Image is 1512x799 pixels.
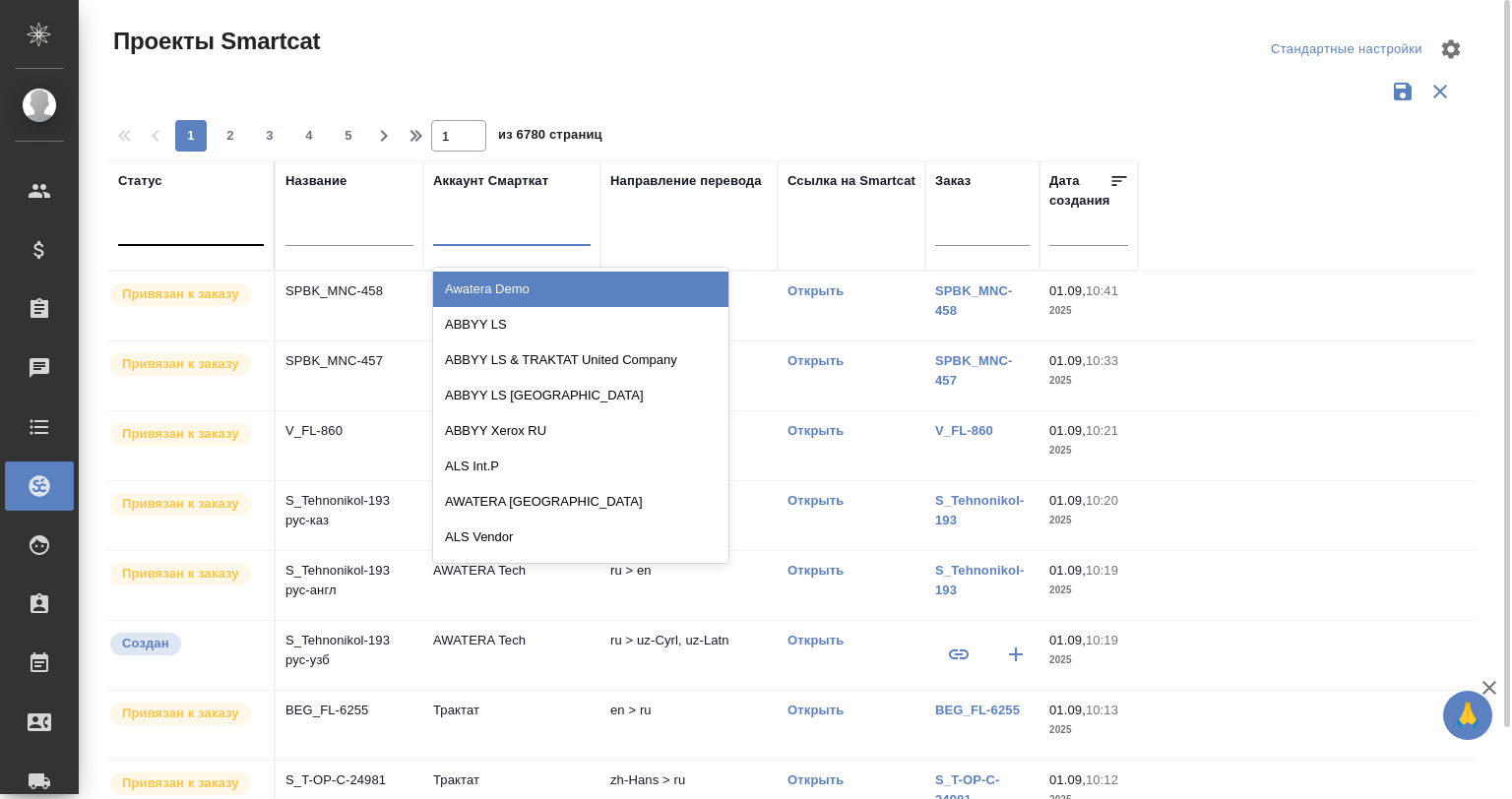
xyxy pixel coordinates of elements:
[433,378,728,413] div: ABBYY LS [GEOGRAPHIC_DATA]
[285,561,413,600] p: S_Tehnonikol-193 рус-англ
[433,520,728,555] div: ALS Vendor
[1086,353,1118,368] p: 10:33
[610,701,768,720] p: en > ru
[285,351,413,371] p: SPBK_MNC-457
[122,773,239,793] p: Привязан к заказу
[423,551,600,620] td: AWATERA Tech
[1049,423,1086,438] p: 01.09,
[787,353,844,368] a: Открыть
[1086,423,1118,438] p: 10:21
[610,171,762,191] div: Направление перевода
[1049,171,1109,211] div: Дата создания
[787,493,844,508] a: Открыть
[787,703,844,717] a: Открыть
[787,423,844,438] a: Открыть
[1384,73,1421,110] button: Сохранить фильтры
[118,171,162,191] div: Статус
[333,126,364,146] span: 5
[122,284,239,304] p: Привязан к заказу
[787,283,844,298] a: Открыть
[1443,691,1492,740] button: 🙏
[1427,26,1475,73] span: Настроить таблицу
[122,704,239,723] p: Привязан к заказу
[1266,34,1427,65] div: split button
[122,634,169,653] p: Создан
[215,120,246,152] button: 2
[1049,371,1128,391] p: 2025
[285,701,413,720] p: BEG_FL-6255
[423,411,600,480] td: Трактат
[285,491,413,530] p: S_Tehnonikol-193 рус-каз
[122,424,239,444] p: Привязан к заказу
[433,555,728,590] div: AWATERA Legal
[1086,493,1118,508] p: 10:20
[122,354,239,374] p: Привязан к заказу
[1049,633,1086,647] p: 01.09,
[1086,703,1118,717] p: 10:13
[787,772,844,787] a: Открыть
[254,120,285,152] button: 3
[787,633,844,647] a: Открыть
[1086,772,1118,787] p: 10:12
[1049,703,1086,717] p: 01.09,
[935,563,1024,597] a: S_Tehnonikol-193
[1086,563,1118,578] p: 10:19
[935,283,1013,318] a: SPBK_MNC-458
[1451,695,1484,736] span: 🙏
[285,631,413,670] p: S_Tehnonikol-193 рус-узб
[935,631,982,678] button: Привязать к существующему заказу
[433,171,548,191] div: Аккаунт Смарткат
[108,26,320,57] span: Проекты Smartcat
[293,126,325,146] span: 4
[285,281,413,301] p: SPBK_MNC-458
[1049,493,1086,508] p: 01.09,
[1086,633,1118,647] p: 10:19
[423,481,600,550] td: AWATERA Tech
[1086,283,1118,298] p: 10:41
[498,123,602,152] span: из 6780 страниц
[992,631,1039,678] button: Создать заказ
[610,561,768,581] p: ru > en
[1049,772,1086,787] p: 01.09,
[1049,511,1128,530] p: 2025
[1049,353,1086,368] p: 01.09,
[433,272,728,307] div: Awatera Demo
[423,341,600,410] td: Трактат
[122,494,239,514] p: Привязан к заказу
[1049,283,1086,298] p: 01.09,
[333,120,364,152] button: 5
[935,703,1020,717] a: BEG_FL-6255
[433,449,728,484] div: ALS Int.P
[935,353,1013,388] a: SPBK_MNC-457
[122,564,239,584] p: Привязан к заказу
[285,171,346,191] div: Название
[610,770,768,790] p: zh-Hans > ru
[1049,581,1128,600] p: 2025
[1049,441,1128,461] p: 2025
[935,423,993,438] a: V_FL-860
[433,307,728,342] div: ABBYY LS
[293,120,325,152] button: 4
[610,631,768,650] p: ru > uz-Cyrl, uz-Latn
[423,691,600,760] td: Трактат
[1049,301,1128,321] p: 2025
[423,272,600,340] td: Трактат
[423,621,600,690] td: AWATERA Tech
[1049,650,1128,670] p: 2025
[935,171,971,191] div: Заказ
[787,563,844,578] a: Открыть
[1049,563,1086,578] p: 01.09,
[215,126,246,146] span: 2
[1421,73,1459,110] button: Сбросить фильтры
[1049,720,1128,740] p: 2025
[433,342,728,378] div: ABBYY LS & TRAKTAT United Company
[787,171,915,191] div: Ссылка на Smartcat
[254,126,285,146] span: 3
[433,484,728,520] div: AWATERA [GEOGRAPHIC_DATA]
[433,413,728,449] div: ABBYY Xerox RU
[285,421,413,441] p: V_FL-860
[935,493,1024,527] a: S_Tehnonikol-193
[285,770,413,790] p: S_T-OP-C-24981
